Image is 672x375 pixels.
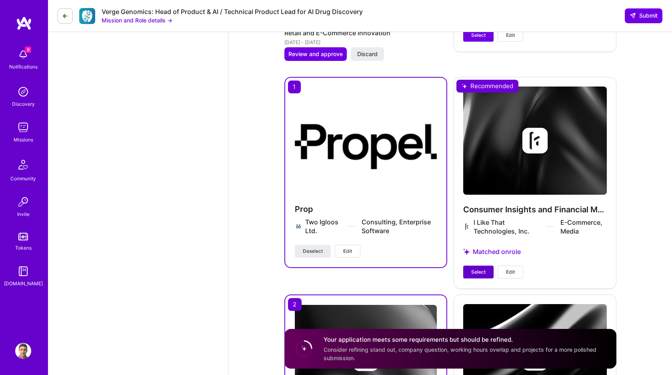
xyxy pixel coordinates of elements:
h4: Prop [295,204,437,214]
img: logo [16,16,32,30]
div: [DATE] - [DATE] [284,38,447,46]
img: bell [15,46,31,62]
button: Submit [625,8,662,23]
img: Prop [295,87,437,194]
span: Deselect [303,248,323,255]
div: [DOMAIN_NAME] [4,279,43,288]
button: Edit [498,266,523,278]
span: Discard [357,50,378,58]
button: Select [463,29,494,42]
button: Review and approve [284,47,347,61]
button: Mission and Role details → [102,16,172,24]
a: User Avatar [13,343,33,359]
div: Notifications [9,62,38,71]
div: Tokens [15,244,32,252]
span: Select [471,268,486,276]
img: discovery [15,84,31,100]
img: Company logo [295,222,302,231]
img: User Avatar [15,343,31,359]
span: Edit [506,32,515,39]
span: Consider refining stand out, company question, working hours overlap and projects for a more poli... [324,346,596,361]
span: Edit [343,248,352,255]
button: Edit [335,245,360,258]
button: Discard [351,47,384,61]
div: Discovery [12,100,35,108]
img: Invite [15,194,31,210]
i: icon SendLight [630,12,636,19]
span: Select [471,32,486,39]
img: tokens [18,233,28,240]
i: icon LeftArrowDark [62,13,68,19]
img: guide book [15,263,31,279]
img: teamwork [15,119,31,135]
img: Company Logo [79,8,95,24]
div: Missions [14,135,33,144]
span: Submit [630,12,658,20]
button: Edit [498,29,523,42]
span: 8 [25,46,31,53]
div: Community [10,174,36,183]
div: Verge Genomics: Head of Product & AI / Technical Product Lead for AI Drug Discovery [102,8,363,16]
h4: Retail and E-Commerce Innovation [284,28,447,38]
button: Deselect [295,245,331,258]
div: Two Igloos Ltd. Consulting, Enterprise Software [305,218,436,235]
div: null [625,8,662,23]
span: Edit [506,268,515,276]
button: Select [463,266,494,278]
div: Invite [17,210,30,218]
h4: Your application meets some requirements but should be refined. [324,335,607,344]
img: Community [14,155,33,174]
span: Review and approve [288,50,343,58]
